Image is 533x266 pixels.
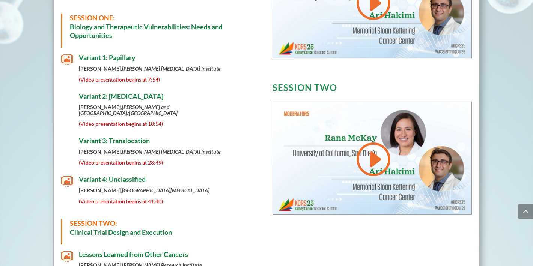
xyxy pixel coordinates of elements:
[61,137,73,149] span: 
[79,175,146,183] span: Variant 4: Unclassified
[61,175,73,187] span: 
[79,104,178,116] em: [PERSON_NAME] and [GEOGRAPHIC_DATA]/[GEOGRAPHIC_DATA]
[122,65,221,72] em: [PERSON_NAME] [MEDICAL_DATA] Institute
[61,92,73,104] span: 
[273,83,472,96] h3: SESSION TWO
[70,23,223,39] strong: Biology and Therapeutic Vulnerabilities: Needs and Opportunities
[61,251,73,263] span: 
[70,219,117,227] span: SESSION TWO:
[122,148,221,155] em: [PERSON_NAME] [MEDICAL_DATA] Institute
[70,14,115,22] span: SESSION ONE:
[79,92,163,100] span: Variant 2: [MEDICAL_DATA]
[61,54,73,66] span: 
[79,198,163,204] span: (Video presentation begins at 41:40)
[122,187,209,193] em: [GEOGRAPHIC_DATA][MEDICAL_DATA]
[79,104,178,116] strong: [PERSON_NAME],
[79,65,221,72] strong: [PERSON_NAME],
[79,76,160,83] span: (Video presentation begins at 7:54)
[79,121,163,127] span: (Video presentation begins at 18:54)
[79,159,163,166] span: (Video presentation begins at 28:49)
[79,187,209,193] strong: [PERSON_NAME],
[79,148,221,155] strong: [PERSON_NAME],
[79,53,136,62] span: Variant 1: Papillary
[79,136,150,145] span: Variant 3: Translocation
[70,228,172,236] strong: Clinical Trial Design and Execution
[79,250,188,258] span: Lessons Learned from Other Cancers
